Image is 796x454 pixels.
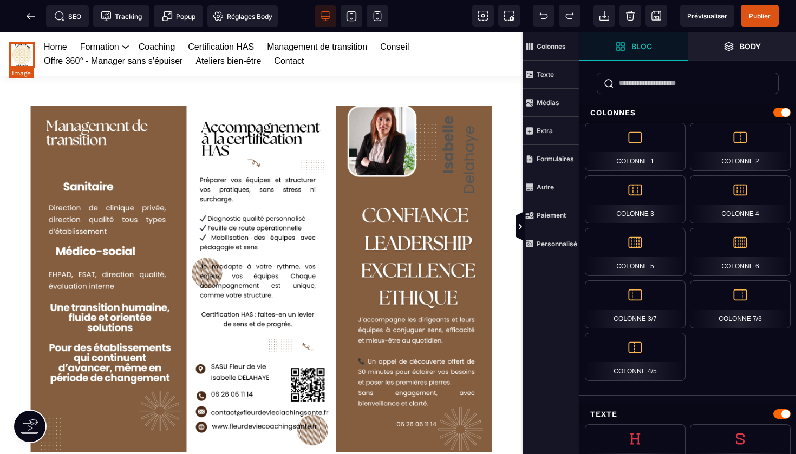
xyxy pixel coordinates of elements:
strong: Bloc [631,42,652,50]
span: Personnalisé [523,229,579,258]
span: Importer [593,5,615,27]
span: Voir mobile [367,5,388,27]
a: Coaching [139,8,175,22]
a: Home [44,8,67,22]
div: Colonne 6 [690,228,791,276]
span: Extra [523,117,579,145]
span: Colonnes [523,32,579,61]
span: Réglages Body [213,11,272,22]
strong: Médias [537,98,559,107]
a: Conseil [380,8,409,22]
span: Médias [523,89,579,117]
strong: Body [740,42,761,50]
span: Texte [523,61,579,89]
span: Enregistrer le contenu [741,5,779,27]
span: Voir les composants [472,5,494,27]
span: Prévisualiser [687,12,727,20]
span: Voir bureau [315,5,336,27]
div: Colonne 4/5 [585,333,686,381]
div: Colonne 3 [585,175,686,223]
img: 72c03ca56064d182e04da21616f14a06_1.png [16,73,506,419]
div: Colonne 5 [585,228,686,276]
span: Ouvrir les calques [688,32,796,61]
span: Aperçu [680,5,734,27]
span: Afficher les vues [579,211,590,244]
img: https://sasu-fleur-de-vie.metaforma.io/home [9,9,35,35]
div: Colonne 4 [690,175,791,223]
span: Publier [749,12,771,20]
strong: Autre [537,183,554,191]
span: Capture d'écran [498,5,520,27]
span: Enregistrer [645,5,667,27]
span: Créer une alerte modale [154,5,203,27]
span: Code de suivi [93,5,149,27]
span: SEO [54,11,81,22]
div: Colonnes [579,103,796,123]
span: Retour [20,5,42,27]
span: Formulaires [523,145,579,173]
a: Contact [274,22,304,36]
strong: Extra [537,127,553,135]
a: Management de transition [267,8,367,22]
div: Colonne 2 [690,123,791,171]
span: Voir tablette [341,5,362,27]
div: Texte [579,404,796,424]
span: Autre [523,173,579,201]
span: Favicon [207,5,278,27]
span: Métadata SEO [46,5,89,27]
a: Certification HAS [188,8,254,22]
strong: Formulaires [537,155,574,163]
strong: Colonnes [537,42,566,50]
div: Colonne 3/7 [585,280,686,328]
span: Popup [162,11,195,22]
span: Paiement [523,201,579,229]
span: Nettoyage [619,5,641,27]
span: Ouvrir les blocs [579,32,688,61]
strong: Paiement [537,211,566,219]
strong: Personnalisé [537,240,577,248]
a: Offre 360° - Manager sans s'épuiser [44,22,182,36]
a: Formation [80,8,119,22]
div: Colonne 7/3 [690,280,791,328]
a: Ateliers bien-être [195,22,261,36]
div: Colonne 1 [585,123,686,171]
span: Rétablir [559,5,580,27]
strong: Texte [537,70,554,78]
span: Tracking [101,11,142,22]
span: Défaire [533,5,554,27]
